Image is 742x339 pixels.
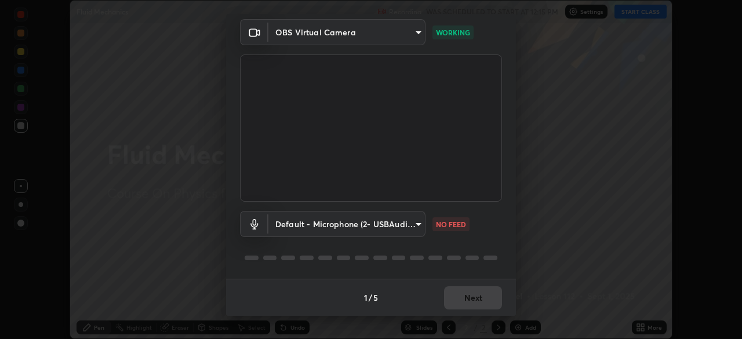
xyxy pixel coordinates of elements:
[268,211,425,237] div: OBS Virtual Camera
[364,291,368,304] h4: 1
[373,291,378,304] h4: 5
[268,19,425,45] div: OBS Virtual Camera
[369,291,372,304] h4: /
[436,219,466,229] p: NO FEED
[436,27,470,38] p: WORKING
